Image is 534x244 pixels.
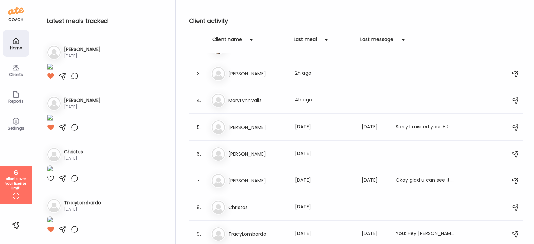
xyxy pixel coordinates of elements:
div: You: Hey [PERSON_NAME]! Don't forget to take food pics! [396,230,455,238]
div: Sorry I missed your 8:07 call. Please try my cell again. Thanks [396,123,455,131]
div: Okay glad u can see it. Wasn't sure if it was going through [396,177,455,185]
div: 5. [195,123,203,131]
h2: Client activity [189,16,523,26]
div: 4. [195,96,203,104]
h3: [PERSON_NAME] [228,123,287,131]
div: 3. [195,70,203,78]
img: images%2FkIt4RO4lJ4avZxkPKlOf9S80ihp1%2F68s2wWCgCHWZjBlPciJj%2F7EfukxhcnGa2UdVnU0bE_1080 [47,165,53,174]
h3: TracyLombardo [64,199,101,206]
div: [DATE] [64,155,83,161]
img: images%2FcMyEk2H4zGcRrMfdWCArN4LMLzl1%2FprIlU0DplDovD8kJQosK%2FOrUAq9q6u40LIHGOLIYO_1080 [47,114,53,123]
h3: [PERSON_NAME] [64,97,101,104]
h3: Christos [228,203,287,211]
img: bg-avatar-default.svg [212,227,225,241]
div: 4h ago [295,96,354,104]
div: 6 [2,169,29,177]
img: bg-avatar-default.svg [212,174,225,187]
div: Home [4,46,28,50]
div: [DATE] [64,104,101,110]
img: bg-avatar-default.svg [212,67,225,80]
div: clients over your license limit! [2,177,29,191]
h2: Latest meals tracked [47,16,165,26]
div: 8. [195,203,203,211]
div: Clients [4,72,28,77]
img: bg-avatar-default.svg [212,201,225,214]
h3: [PERSON_NAME] [64,46,101,53]
div: [DATE] [295,203,354,211]
img: bg-avatar-default.svg [47,46,61,59]
img: images%2FJK67rLTrHUR5z7z1jhO1K2AYxuw2%2FKi1VGttsbOj5glUs8Tnk%2FtA5VMWJbBPZI87KBn3z2_1080 [47,216,53,225]
img: bg-avatar-default.svg [212,94,225,107]
img: images%2FA4kqfvwxVLX2IR2bVf4ixPxn7sk2%2FyNeT7ptD0rXpDDukXMCZ%2FUbS1iZC7sDsmXaNRhUgv_1080 [47,63,53,72]
div: [DATE] [295,123,354,131]
div: [DATE] [362,177,388,185]
div: Reports [4,99,28,103]
img: bg-avatar-default.svg [212,147,225,161]
h3: TracyLombardo [228,230,287,238]
div: [DATE] [362,123,388,131]
div: 2h ago [295,70,354,78]
h3: [PERSON_NAME] [228,70,287,78]
div: coach [8,17,23,23]
div: Client name [212,36,242,47]
img: bg-avatar-default.svg [47,199,61,212]
div: [DATE] [295,230,354,238]
h3: Christos [64,148,83,155]
div: 6. [195,150,203,158]
h3: [PERSON_NAME] [228,150,287,158]
img: bg-avatar-default.svg [47,148,61,161]
div: [DATE] [64,53,101,59]
div: Settings [4,126,28,130]
h3: [PERSON_NAME] [228,177,287,185]
div: 9. [195,230,203,238]
div: [DATE] [64,206,101,212]
div: Last meal [294,36,317,47]
div: [DATE] [295,177,354,185]
img: ate [8,5,24,16]
div: [DATE] [295,150,354,158]
div: 7. [195,177,203,185]
div: [DATE] [362,230,388,238]
img: bg-avatar-default.svg [212,120,225,134]
div: Last message [360,36,394,47]
h3: MaryLynnValis [228,96,287,104]
img: bg-avatar-default.svg [47,97,61,110]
